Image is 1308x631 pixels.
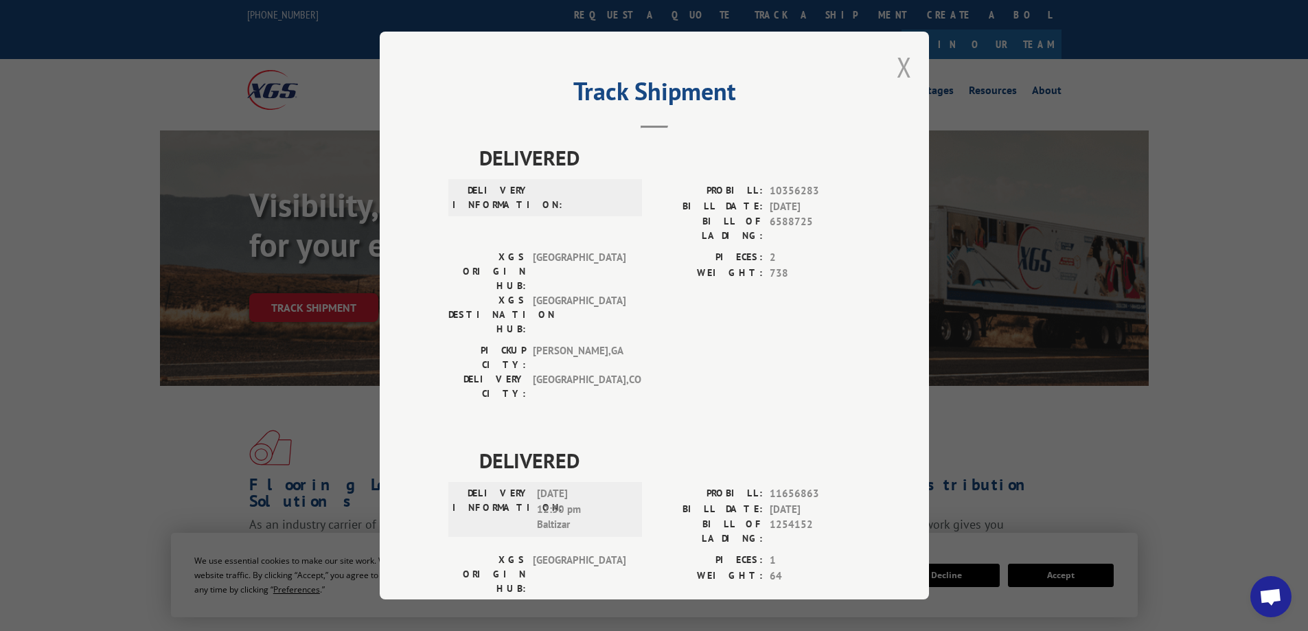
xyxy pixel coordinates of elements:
[1250,576,1292,617] a: Open chat
[448,343,526,372] label: PICKUP CITY:
[654,214,763,243] label: BILL OF LADING:
[448,250,526,293] label: XGS ORIGIN HUB:
[770,250,860,266] span: 2
[770,486,860,502] span: 11656863
[452,486,530,533] label: DELIVERY INFORMATION:
[654,569,763,584] label: WEIGHT:
[533,293,626,336] span: [GEOGRAPHIC_DATA]
[448,372,526,401] label: DELIVERY CITY:
[654,486,763,502] label: PROBILL:
[770,183,860,199] span: 10356283
[533,343,626,372] span: [PERSON_NAME] , GA
[897,49,912,85] button: Close modal
[654,199,763,215] label: BILL DATE:
[452,183,530,212] label: DELIVERY INFORMATION:
[770,569,860,584] span: 64
[770,214,860,243] span: 6588725
[537,486,630,533] span: [DATE] 12:30 pm Baltizar
[479,142,860,173] span: DELIVERED
[533,250,626,293] span: [GEOGRAPHIC_DATA]
[770,199,860,215] span: [DATE]
[448,82,860,108] h2: Track Shipment
[770,502,860,518] span: [DATE]
[448,293,526,336] label: XGS DESTINATION HUB:
[654,517,763,546] label: BILL OF LADING:
[448,553,526,596] label: XGS ORIGIN HUB:
[654,553,763,569] label: PIECES:
[479,445,860,476] span: DELIVERED
[770,517,860,546] span: 1254152
[770,553,860,569] span: 1
[533,372,626,401] span: [GEOGRAPHIC_DATA] , CO
[654,250,763,266] label: PIECES:
[654,183,763,199] label: PROBILL:
[770,266,860,282] span: 738
[654,266,763,282] label: WEIGHT:
[654,502,763,518] label: BILL DATE:
[533,553,626,596] span: [GEOGRAPHIC_DATA]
